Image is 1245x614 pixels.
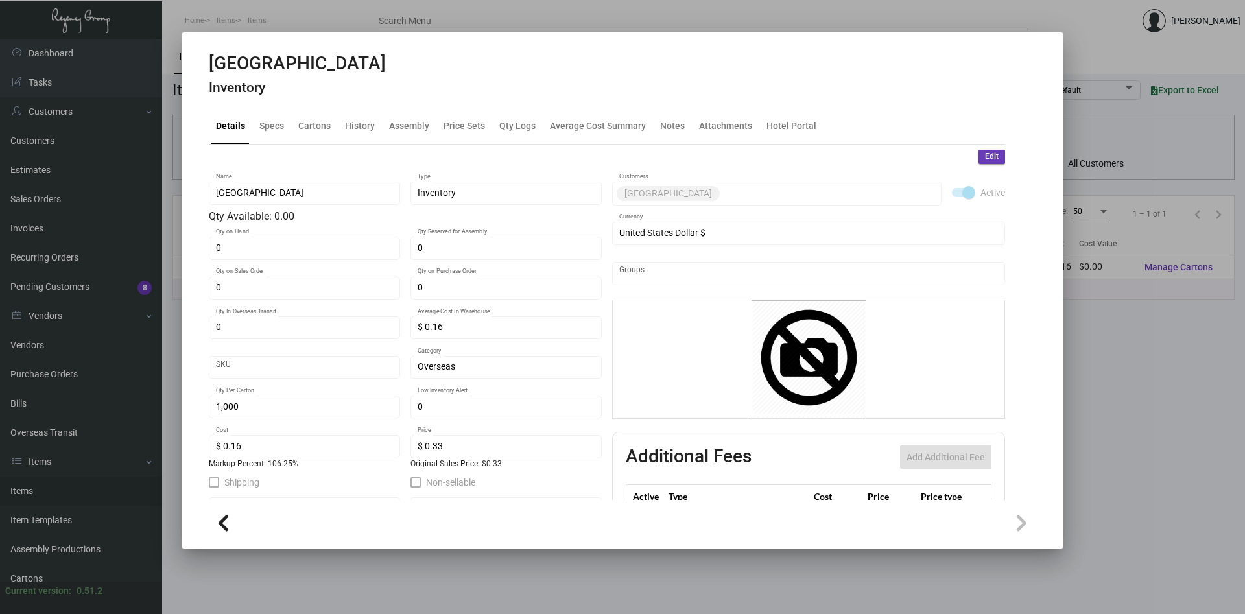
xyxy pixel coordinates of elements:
[978,150,1005,164] button: Edit
[626,445,752,469] h2: Additional Fees
[918,485,976,508] th: Price type
[298,119,331,133] div: Cartons
[626,485,666,508] th: Active
[216,119,245,133] div: Details
[209,80,386,96] h4: Inventory
[864,485,918,508] th: Price
[224,475,259,490] span: Shipping
[985,151,999,162] span: Edit
[209,209,602,224] div: Qty Available: 0.00
[980,185,1005,200] span: Active
[900,445,991,469] button: Add Additional Fee
[259,119,284,133] div: Specs
[619,268,999,279] input: Add new..
[660,119,685,133] div: Notes
[426,475,475,490] span: Non-sellable
[617,186,720,201] mat-chip: [GEOGRAPHIC_DATA]
[345,119,375,133] div: History
[77,584,102,598] div: 0.51.2
[907,452,985,462] span: Add Additional Fee
[444,119,485,133] div: Price Sets
[5,584,71,598] div: Current version:
[811,485,864,508] th: Cost
[699,119,752,133] div: Attachments
[389,119,429,133] div: Assembly
[550,119,646,133] div: Average Cost Summary
[499,119,536,133] div: Qty Logs
[722,188,935,198] input: Add new..
[766,119,816,133] div: Hotel Portal
[665,485,811,508] th: Type
[209,53,386,75] h2: [GEOGRAPHIC_DATA]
